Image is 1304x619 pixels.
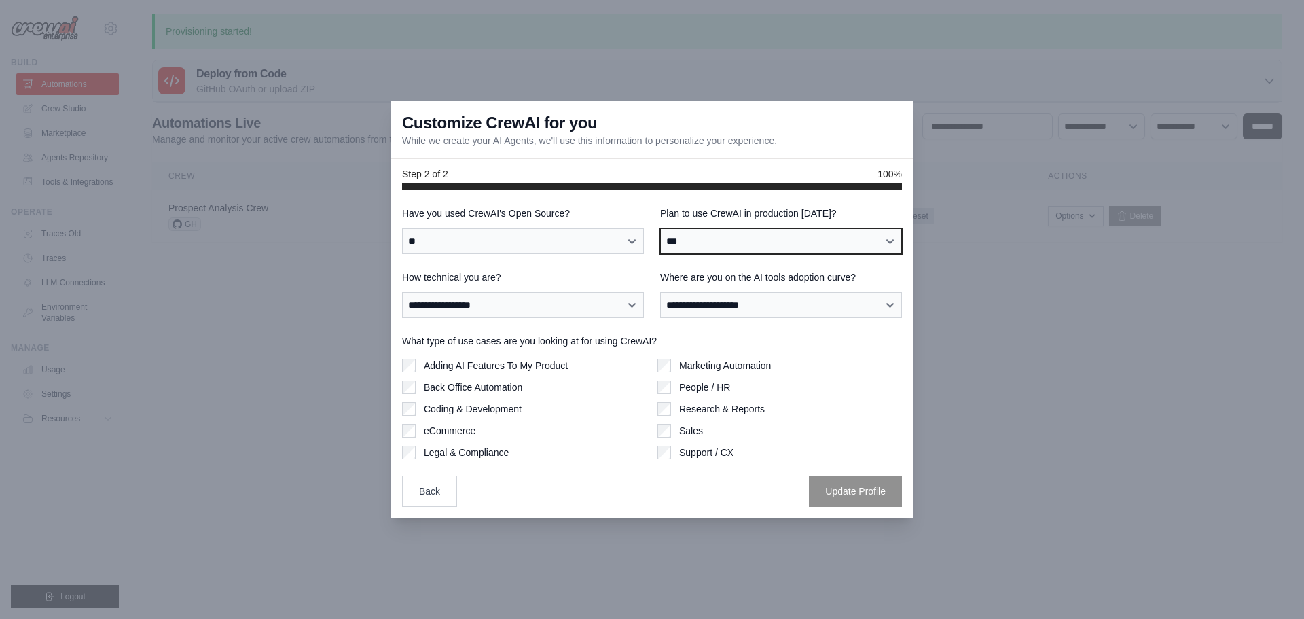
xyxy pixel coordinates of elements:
[402,134,777,147] p: While we create your AI Agents, we'll use this information to personalize your experience.
[679,402,765,416] label: Research & Reports
[424,446,509,459] label: Legal & Compliance
[660,207,902,220] label: Plan to use CrewAI in production [DATE]?
[402,270,644,284] label: How technical you are?
[679,359,771,372] label: Marketing Automation
[424,359,568,372] label: Adding AI Features To My Product
[402,112,597,134] h3: Customize CrewAI for you
[402,207,644,220] label: Have you used CrewAI's Open Source?
[809,476,902,507] button: Update Profile
[679,446,733,459] label: Support / CX
[660,270,902,284] label: Where are you on the AI tools adoption curve?
[424,381,522,394] label: Back Office Automation
[402,334,902,348] label: What type of use cases are you looking at for using CrewAI?
[679,424,703,438] label: Sales
[402,476,457,507] button: Back
[877,167,902,181] span: 100%
[402,167,448,181] span: Step 2 of 2
[424,424,475,438] label: eCommerce
[424,402,522,416] label: Coding & Development
[679,381,730,394] label: People / HR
